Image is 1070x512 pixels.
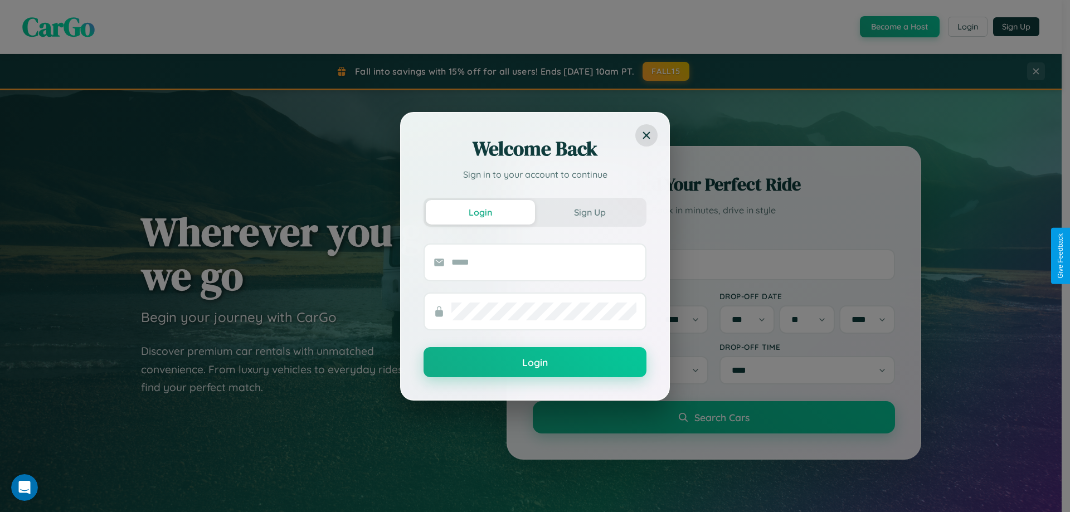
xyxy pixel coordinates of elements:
[424,168,646,181] p: Sign in to your account to continue
[424,135,646,162] h2: Welcome Back
[424,347,646,377] button: Login
[535,200,644,225] button: Sign Up
[426,200,535,225] button: Login
[1057,233,1064,279] div: Give Feedback
[11,474,38,501] iframe: Intercom live chat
